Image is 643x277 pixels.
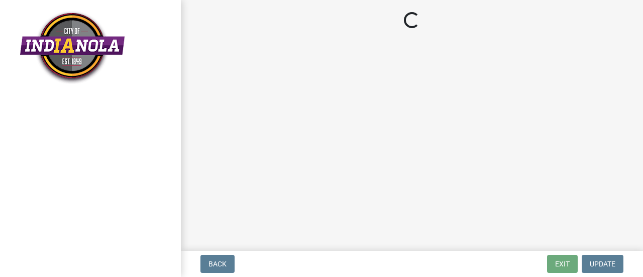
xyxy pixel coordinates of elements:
[20,11,125,84] img: City of Indianola, Iowa
[547,255,578,273] button: Exit
[590,260,615,268] span: Update
[208,260,227,268] span: Back
[200,255,235,273] button: Back
[582,255,623,273] button: Update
